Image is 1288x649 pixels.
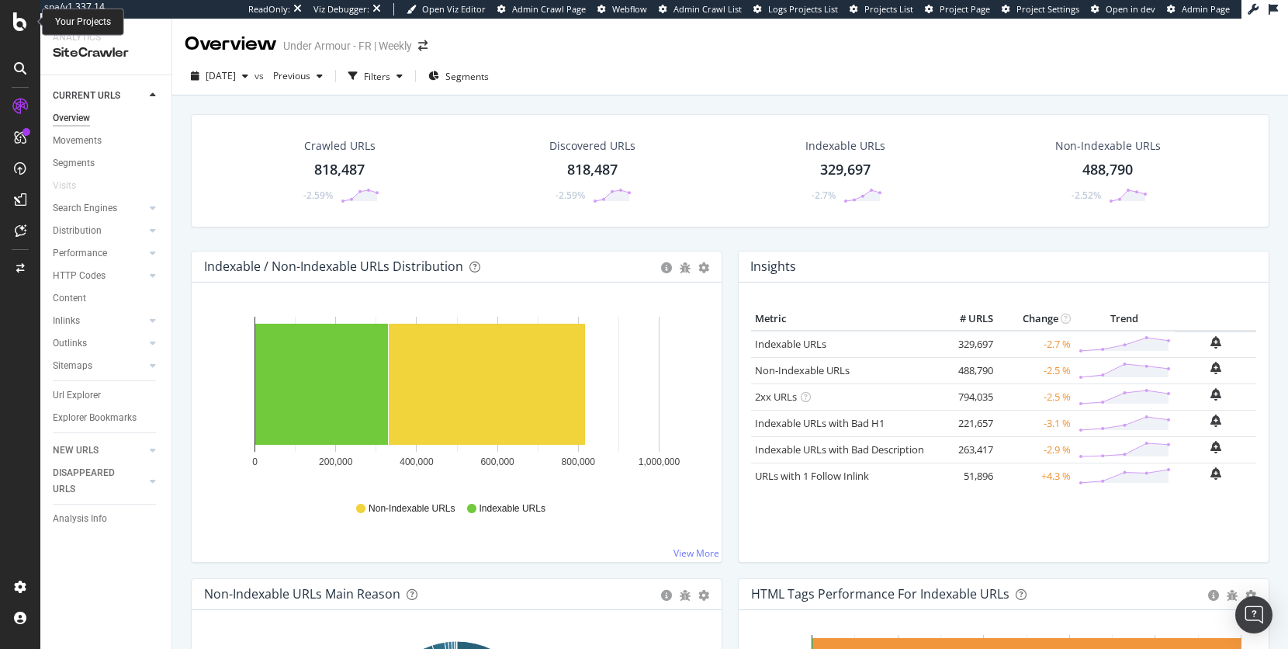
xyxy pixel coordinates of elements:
text: 600,000 [480,456,514,467]
span: Segments [445,70,489,83]
th: Change [997,307,1075,331]
text: 200,000 [319,456,353,467]
div: Analysis Info [53,511,107,527]
span: Admin Page [1182,3,1230,15]
div: -2.52% [1072,189,1101,202]
div: bug [680,262,691,273]
td: 794,035 [935,383,997,410]
a: Admin Page [1167,3,1230,16]
td: 488,790 [935,357,997,383]
div: Analytics [53,31,159,44]
td: -2.7 % [997,331,1075,358]
div: Inlinks [53,313,80,329]
span: Open in dev [1106,3,1155,15]
div: Content [53,290,86,307]
span: Project Page [940,3,990,15]
a: Projects List [850,3,913,16]
div: HTTP Codes [53,268,106,284]
text: 0 [252,456,258,467]
span: Admin Crawl List [673,3,742,15]
text: 400,000 [400,456,434,467]
a: Non-Indexable URLs [755,363,850,377]
div: Filters [364,70,390,83]
div: Url Explorer [53,387,101,404]
div: Distribution [53,223,102,239]
div: arrow-right-arrow-left [418,40,428,51]
div: 818,487 [314,160,365,180]
a: Performance [53,245,145,262]
div: bell-plus [1210,441,1221,453]
span: Project Settings [1016,3,1079,15]
span: Open Viz Editor [422,3,486,15]
div: Explorer Bookmarks [53,410,137,426]
div: bell-plus [1210,415,1221,427]
a: Project Settings [1002,3,1079,16]
a: Url Explorer [53,387,161,404]
a: Sitemaps [53,358,145,374]
div: Discovered URLs [549,138,635,154]
div: Indexable / Non-Indexable URLs Distribution [204,259,463,274]
td: -3.1 % [997,410,1075,436]
div: Non-Indexable URLs [1055,138,1161,154]
div: Visits [53,178,76,194]
a: Segments [53,155,161,172]
div: bug [1227,590,1238,601]
a: Distribution [53,223,145,239]
div: gear [698,590,709,601]
a: Explorer Bookmarks [53,410,161,426]
div: Movements [53,133,102,149]
a: Admin Crawl Page [497,3,586,16]
td: +4.3 % [997,463,1075,489]
div: SiteCrawler [53,44,159,62]
div: Sitemaps [53,358,92,374]
div: bell-plus [1210,362,1221,374]
div: Overview [53,110,90,127]
td: 51,896 [935,463,997,489]
span: Webflow [612,3,647,15]
div: gear [698,262,709,273]
div: Outlinks [53,335,87,352]
a: Outlinks [53,335,145,352]
a: 2xx URLs [755,390,797,404]
h4: Insights [750,256,796,277]
span: Logs Projects List [768,3,838,15]
div: NEW URLS [53,442,99,459]
div: Segments [53,155,95,172]
div: bell-plus [1210,467,1221,480]
a: View More [673,547,719,560]
span: Non-Indexable URLs [369,502,455,515]
div: circle-info [661,262,672,273]
div: Performance [53,245,107,262]
div: Viz Debugger: [313,3,369,16]
a: Inlinks [53,313,145,329]
a: NEW URLS [53,442,145,459]
a: CURRENT URLS [53,88,145,104]
td: 221,657 [935,410,997,436]
td: -2.5 % [997,383,1075,410]
a: Indexable URLs with Bad H1 [755,416,885,430]
a: Visits [53,178,92,194]
div: gear [1245,590,1256,601]
text: 1,000,000 [639,456,680,467]
a: Logs Projects List [753,3,838,16]
div: -2.59% [303,189,333,202]
a: Overview [53,110,161,127]
div: HTML Tags Performance for Indexable URLs [751,586,1009,602]
text: 800,000 [562,456,596,467]
td: 329,697 [935,331,997,358]
a: Analysis Info [53,511,161,527]
th: Trend [1075,307,1175,331]
span: 2025 Sep. 4th [206,69,236,82]
div: DISAPPEARED URLS [53,465,131,498]
div: Indexable URLs [805,138,885,154]
div: -2.7% [812,189,836,202]
div: Non-Indexable URLs Main Reason [204,586,400,602]
a: Search Engines [53,200,145,217]
a: Indexable URLs [755,337,826,351]
div: -2.59% [556,189,585,202]
a: Open Viz Editor [407,3,486,16]
a: Content [53,290,161,307]
span: Admin Crawl Page [512,3,586,15]
button: Segments [422,64,495,88]
td: 263,417 [935,436,997,463]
